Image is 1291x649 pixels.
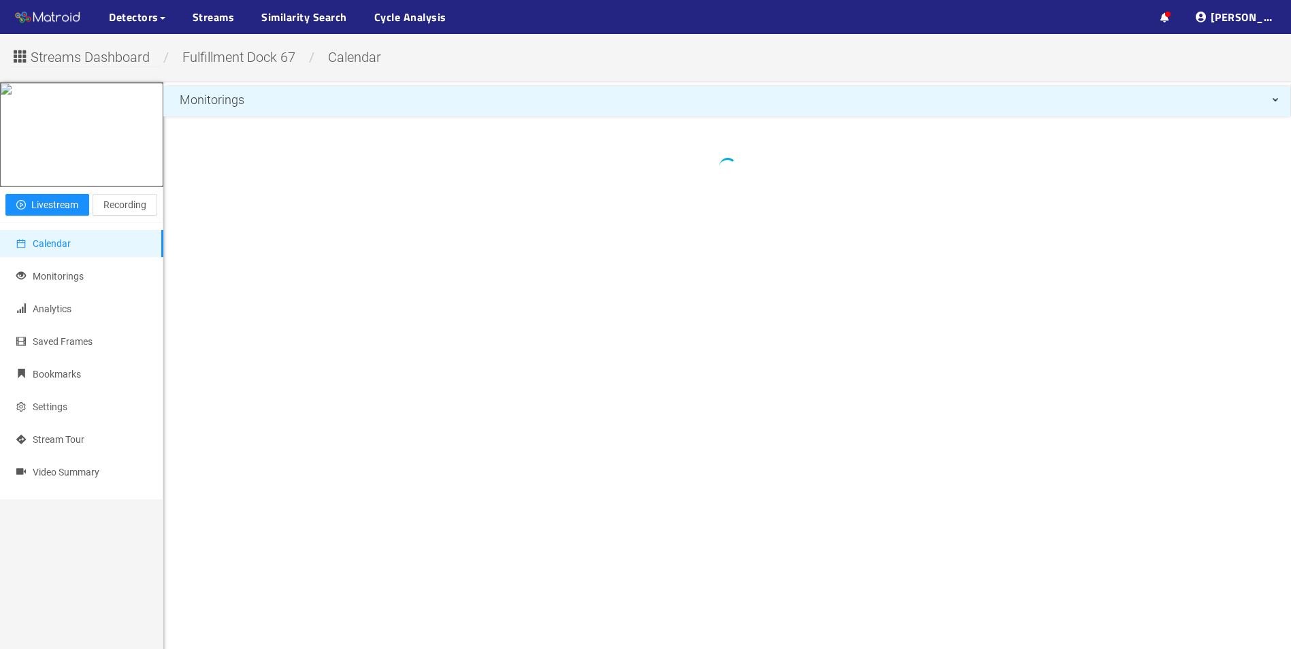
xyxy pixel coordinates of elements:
[193,9,235,25] a: Streams
[33,401,67,412] span: Settings
[16,402,26,412] span: setting
[33,303,71,314] span: Analytics
[180,93,244,107] span: Monitorings
[374,9,446,25] a: Cycle Analysis
[306,49,318,65] span: /
[31,197,78,212] span: Livestream
[5,194,89,216] button: play-circleLivestream
[261,9,347,25] a: Similarity Search
[33,271,84,282] span: Monitorings
[93,194,157,216] button: Recording
[163,86,1291,114] div: Monitorings
[160,49,172,65] span: /
[10,53,160,64] a: Streams Dashboard
[318,49,391,65] span: calendar
[103,197,146,212] span: Recording
[33,467,99,478] span: Video Summary
[33,336,93,347] span: Saved Frames
[1,84,12,186] img: 68a3dc94c0ec1261a9ed90ae_full.jpg
[172,49,306,65] span: Fulfillment Dock 67
[33,369,81,380] span: Bookmarks
[16,200,26,211] span: play-circle
[33,238,71,249] span: Calendar
[109,9,159,25] span: Detectors
[31,47,150,68] span: Streams Dashboard
[10,44,160,66] button: Streams Dashboard
[14,7,82,28] img: Matroid logo
[16,239,26,248] span: calendar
